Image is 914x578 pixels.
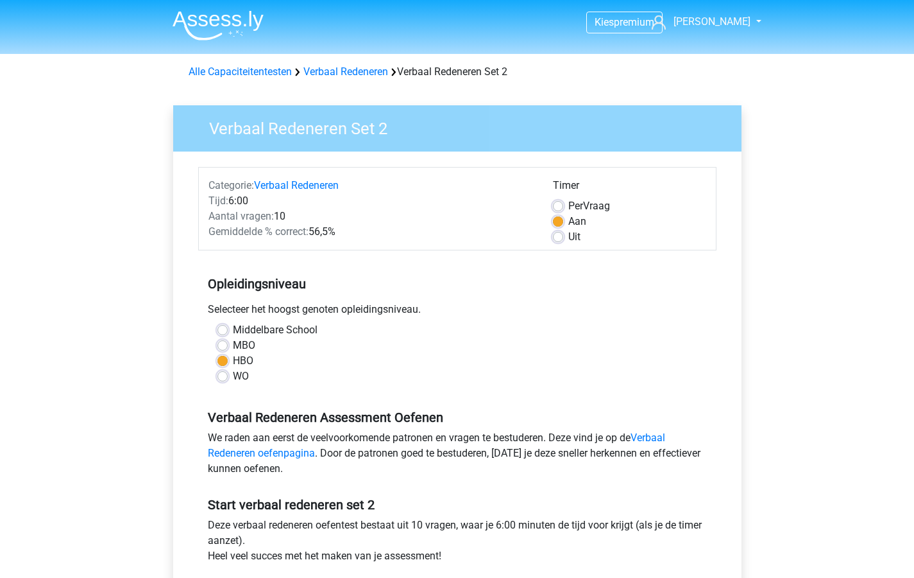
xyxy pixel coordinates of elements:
[233,322,317,338] label: Middelbare School
[198,518,716,569] div: Deze verbaal redeneren oefentest bestaat uit 10 vragen, waar je 6:00 minuten de tijd voor krijgt ...
[198,430,716,482] div: We raden aan eerst de veelvoorkomende patronen en vragen te bestuderen. Deze vind je op de . Door...
[173,10,264,40] img: Assessly
[208,195,228,207] span: Tijd:
[568,200,583,212] span: Per
[553,178,706,198] div: Timer
[303,66,388,78] a: Verbaal Redeneren
[198,302,716,322] div: Selecteer het hoogst genoten opleidingsniveau.
[233,338,255,353] label: MBO
[233,369,249,384] label: WO
[183,64,731,80] div: Verbaal Redeneren Set 2
[189,66,292,78] a: Alle Capaciteitentesten
[208,497,707,512] h5: Start verbaal redeneren set 2
[194,114,732,139] h3: Verbaal Redeneren Set 2
[208,210,274,222] span: Aantal vragen:
[568,214,586,229] label: Aan
[199,209,543,224] div: 10
[208,179,254,191] span: Categorie:
[208,271,707,297] h5: Opleidingsniveau
[587,13,662,31] a: Kiespremium
[199,224,543,240] div: 56,5%
[614,16,654,28] span: premium
[199,193,543,209] div: 6:00
[208,225,309,238] span: Gemiddelde % correct:
[568,198,610,214] label: Vraag
[673,15,750,28] span: [PERSON_NAME]
[233,353,253,369] label: HBO
[568,229,580,245] label: Uit
[647,14,752,30] a: [PERSON_NAME]
[254,179,339,191] a: Verbaal Redeneren
[595,16,614,28] span: Kies
[208,410,707,425] h5: Verbaal Redeneren Assessment Oefenen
